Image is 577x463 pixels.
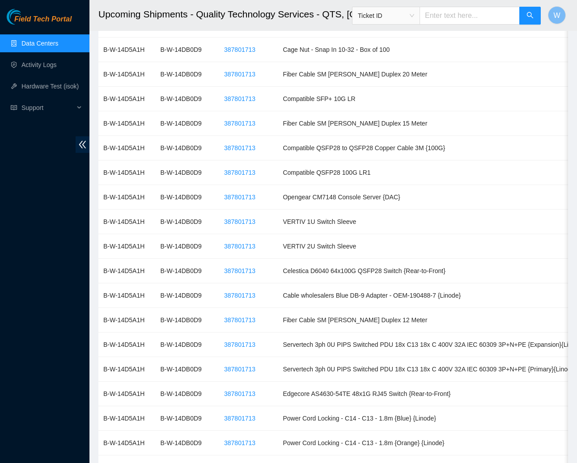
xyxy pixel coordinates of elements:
[526,12,534,20] span: search
[98,160,156,185] td: B-W-14D5A1H
[21,99,74,117] span: Support
[156,382,212,406] td: B-W-14DB0D9
[217,313,263,327] button: 387801713
[217,141,263,155] button: 387801713
[98,283,156,308] td: B-W-14D5A1H
[217,411,263,425] button: 387801713
[98,185,156,210] td: B-W-14D5A1H
[156,210,212,234] td: B-W-14DB0D9
[98,406,156,431] td: B-W-14D5A1H
[98,111,156,136] td: B-W-14D5A1H
[224,241,255,251] span: 387801713
[224,69,255,79] span: 387801713
[156,308,212,333] td: B-W-14DB0D9
[98,333,156,357] td: B-W-14D5A1H
[156,87,212,111] td: B-W-14DB0D9
[217,190,263,204] button: 387801713
[224,438,255,448] span: 387801713
[217,67,263,81] button: 387801713
[98,136,156,160] td: B-W-14D5A1H
[21,40,58,47] a: Data Centers
[224,143,255,153] span: 387801713
[14,15,72,24] span: Field Tech Portal
[224,266,255,276] span: 387801713
[7,9,45,25] img: Akamai Technologies
[224,413,255,423] span: 387801713
[156,406,212,431] td: B-W-14DB0D9
[156,259,212,283] td: B-W-14DB0D9
[548,6,566,24] button: W
[224,168,255,177] span: 387801713
[156,136,212,160] td: B-W-14DB0D9
[217,436,263,450] button: 387801713
[98,431,156,455] td: B-W-14D5A1H
[98,259,156,283] td: B-W-14D5A1H
[224,364,255,374] span: 387801713
[156,283,212,308] td: B-W-14DB0D9
[217,239,263,253] button: 387801713
[156,38,212,62] td: B-W-14DB0D9
[98,308,156,333] td: B-W-14D5A1H
[156,357,212,382] td: B-W-14DB0D9
[21,83,79,90] a: Hardware Test (isok)
[11,105,17,111] span: read
[98,62,156,87] td: B-W-14D5A1H
[98,234,156,259] td: B-W-14D5A1H
[224,94,255,104] span: 387801713
[7,16,72,28] a: Akamai TechnologiesField Tech Portal
[156,160,212,185] td: B-W-14DB0D9
[224,315,255,325] span: 387801713
[217,215,263,229] button: 387801713
[98,357,156,382] td: B-W-14D5A1H
[217,264,263,278] button: 387801713
[217,92,263,106] button: 387801713
[420,7,520,25] input: Enter text here...
[224,192,255,202] span: 387801713
[217,362,263,376] button: 387801713
[76,136,89,153] span: double-left
[224,389,255,399] span: 387801713
[156,333,212,357] td: B-W-14DB0D9
[217,387,263,401] button: 387801713
[98,38,156,62] td: B-W-14D5A1H
[358,9,414,22] span: Ticket ID
[98,382,156,406] td: B-W-14D5A1H
[156,185,212,210] td: B-W-14DB0D9
[224,217,255,227] span: 387801713
[98,210,156,234] td: B-W-14D5A1H
[217,42,263,57] button: 387801713
[224,45,255,55] span: 387801713
[217,165,263,180] button: 387801713
[21,61,57,68] a: Activity Logs
[224,340,255,349] span: 387801713
[98,87,156,111] td: B-W-14D5A1H
[224,118,255,128] span: 387801713
[156,111,212,136] td: B-W-14DB0D9
[217,288,263,303] button: 387801713
[519,7,541,25] button: search
[156,62,212,87] td: B-W-14DB0D9
[217,116,263,130] button: 387801713
[553,10,560,21] span: W
[217,337,263,352] button: 387801713
[156,234,212,259] td: B-W-14DB0D9
[156,431,212,455] td: B-W-14DB0D9
[224,290,255,300] span: 387801713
